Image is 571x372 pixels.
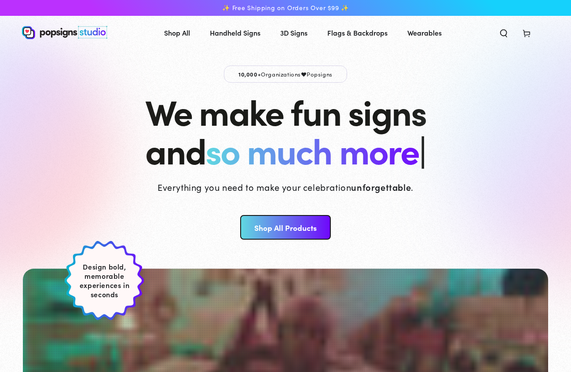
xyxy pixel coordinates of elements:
span: | [419,124,425,174]
h1: We make fun signs and [145,91,426,169]
span: so much more [205,125,419,174]
span: 10,000+ [238,70,261,78]
a: Shop All Products [240,215,330,240]
span: Handheld Signs [210,26,260,39]
img: Popsigns Studio [22,26,107,39]
p: Everything you need to make your celebration . [157,181,414,193]
p: Organizations Popsigns [224,66,347,83]
strong: unforgettable [351,181,411,193]
span: 3D Signs [280,26,307,39]
a: 3D Signs [274,21,314,44]
span: Flags & Backdrops [327,26,388,39]
a: Handheld Signs [203,21,267,44]
span: Wearables [407,26,442,39]
a: Flags & Backdrops [321,21,394,44]
span: ✨ Free Shipping on Orders Over $99 ✨ [222,4,349,12]
span: Shop All [164,26,190,39]
a: Wearables [401,21,448,44]
summary: Search our site [492,23,515,42]
a: Shop All [157,21,197,44]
